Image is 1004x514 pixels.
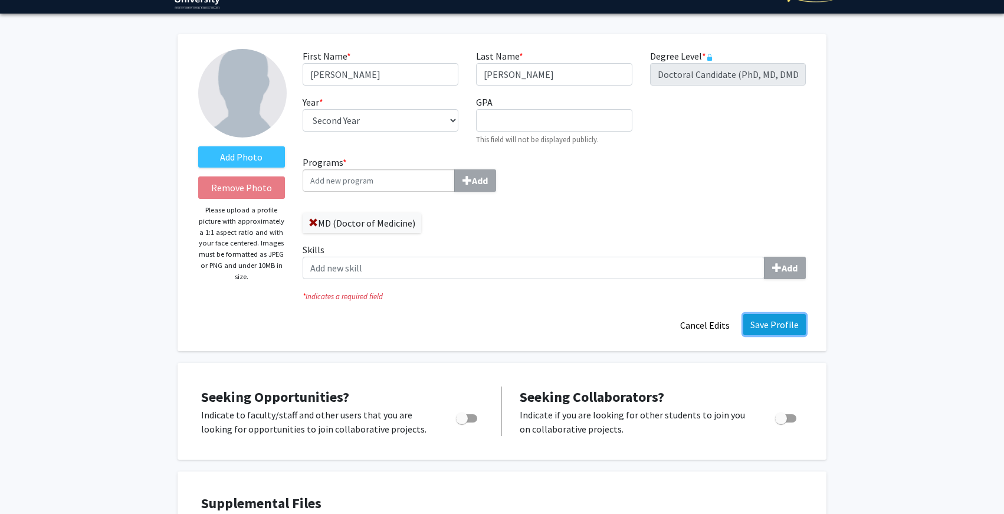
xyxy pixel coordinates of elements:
[520,388,664,406] span: Seeking Collaborators?
[198,146,285,168] label: AddProfile Picture
[198,49,287,137] img: Profile Picture
[672,314,737,336] button: Cancel Edits
[782,262,798,274] b: Add
[706,54,713,61] svg: This information is provided and automatically updated by Thomas Jefferson University and is not ...
[303,169,455,192] input: Programs*Add
[303,291,806,302] i: Indicates a required field
[476,95,493,109] label: GPA
[770,408,803,425] div: Toggle
[476,135,599,144] small: This field will not be displayed publicly.
[454,169,496,192] button: Programs*
[303,155,546,192] label: Programs
[201,495,803,512] h4: Supplemental Files
[303,257,765,279] input: SkillsAdd
[201,388,349,406] span: Seeking Opportunities?
[303,213,421,233] label: MD (Doctor of Medicine)
[472,175,488,186] b: Add
[303,49,351,63] label: First Name
[198,176,285,199] button: Remove Photo
[201,408,434,436] p: Indicate to faculty/staff and other users that you are looking for opportunities to join collabor...
[520,408,753,436] p: Indicate if you are looking for other students to join you on collaborative projects.
[303,95,323,109] label: Year
[198,205,285,282] p: Please upload a profile picture with approximately a 1:1 aspect ratio and with your face centered...
[303,243,806,279] label: Skills
[764,257,806,279] button: Skills
[451,408,484,425] div: Toggle
[476,49,523,63] label: Last Name
[9,461,50,505] iframe: Chat
[650,49,713,63] label: Degree Level
[743,314,806,335] button: Save Profile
